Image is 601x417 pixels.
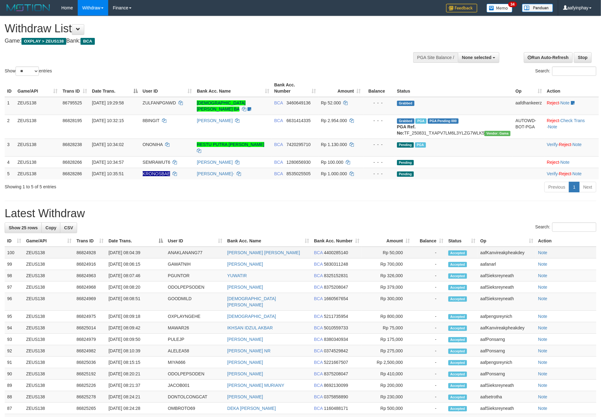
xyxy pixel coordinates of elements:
span: CSV [64,225,73,230]
a: Note [538,371,548,376]
td: · · [544,115,599,139]
a: Note [538,406,548,411]
span: Copy 4400285140 to clipboard [324,250,348,255]
span: Accepted [448,337,467,342]
a: Note [538,325,548,330]
span: Accepted [448,262,467,267]
span: [DATE] 10:34:57 [92,160,124,165]
img: MOTION_logo.png [5,3,52,12]
th: Action [536,235,596,247]
td: · · [544,168,599,179]
th: Op: activate to sort column ascending [478,235,536,247]
div: - - - [366,100,392,106]
a: Verify [547,142,558,147]
a: [PERSON_NAME] [227,360,263,365]
td: ZEUS138 [24,345,74,357]
th: Bank Acc. Name: activate to sort column ascending [225,235,312,247]
td: 86824975 [74,311,106,322]
td: [DATE] 08:09:42 [106,322,165,334]
td: [DATE] 08:09:50 [106,334,165,345]
a: 1 [569,182,580,192]
td: aafPonsarng [478,368,536,380]
span: BCA [314,325,323,330]
td: 94 [5,322,24,334]
span: BCA [314,348,323,353]
input: Search: [552,222,596,232]
td: · · [544,139,599,156]
span: Accepted [448,349,467,354]
a: Verify [547,171,558,176]
td: ZEUS138 [24,322,74,334]
label: Search: [535,222,596,232]
span: Copy 7420295710 to clipboard [287,142,311,147]
span: Copy 5830311248 to clipboard [324,262,348,267]
img: Feedback.jpg [446,4,477,12]
a: RESTU PUTRA [PERSON_NAME] [197,142,264,147]
th: User ID: activate to sort column ascending [140,79,195,97]
td: 86825226 [74,380,106,391]
td: 97 [5,282,24,293]
span: SEMRAWUT6 [143,160,170,165]
td: [DATE] 08:20:21 [106,368,165,380]
span: 86828286 [62,171,82,176]
h1: Withdraw List [5,22,395,35]
td: ZEUS138 [24,259,74,270]
td: ZEUS138 [24,293,74,311]
span: BCA [314,296,323,301]
td: - [412,357,446,368]
span: 86795525 [62,100,82,105]
td: - [412,282,446,293]
td: - [412,247,446,259]
select: Showentries [16,66,39,76]
span: Accepted [448,326,467,331]
td: ZEUS138 [24,357,74,368]
h4: Game: Bank: [5,38,395,44]
span: Pending [397,160,414,165]
div: - - - [366,117,392,124]
a: [PERSON_NAME] [227,371,263,376]
a: IKHSAN IDZUL AKBAR [227,325,273,330]
span: [DATE] 19:29:58 [92,100,124,105]
span: Copy 5010559733 to clipboard [324,325,348,330]
span: [DATE] 10:34:02 [92,142,124,147]
a: Note [538,383,548,388]
span: Accepted [448,285,467,290]
td: [DATE] 08:08:51 [106,293,165,311]
td: 91 [5,357,24,368]
span: Copy 5211735954 to clipboard [324,314,348,319]
span: [DATE] 10:35:51 [92,171,124,176]
td: ZEUS138 [15,156,60,168]
td: ZEUS138 [24,282,74,293]
span: BCA [314,314,323,319]
span: Rp 1.130.000 [321,142,347,147]
td: 86824982 [74,345,106,357]
span: ONONIHA [143,142,163,147]
td: Rp 50,000 [362,247,412,259]
a: Note [538,360,548,365]
th: Status: activate to sort column ascending [446,235,478,247]
th: Action [544,79,599,97]
th: Trans ID: activate to sort column ascending [74,235,106,247]
span: Copy 8375208047 to clipboard [324,371,348,376]
th: Date Trans.: activate to sort column descending [106,235,165,247]
span: 34 [508,2,517,7]
td: ZEUS138 [24,311,74,322]
img: panduan.png [522,4,553,12]
td: Rp 300,000 [362,293,412,311]
td: ZEUS138 [24,270,74,282]
span: Marked by aafnoeunsreypich [415,118,426,124]
span: BCA [274,142,283,147]
td: Rp 275,000 [362,345,412,357]
span: Rp 100.000 [321,160,343,165]
td: PGUNTOR [165,270,225,282]
span: Copy 3460649136 to clipboard [287,100,311,105]
td: 86824963 [74,270,106,282]
a: Note [548,124,557,129]
span: Copy 8535025505 to clipboard [287,171,311,176]
span: Accepted [448,314,467,319]
td: ALELEA58 [165,345,225,357]
span: Vendor URL: https://trx31.1velocity.biz [484,131,511,136]
td: [DATE] 08:06:15 [106,259,165,270]
td: Rp 175,000 [362,334,412,345]
td: PULEJP [165,334,225,345]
